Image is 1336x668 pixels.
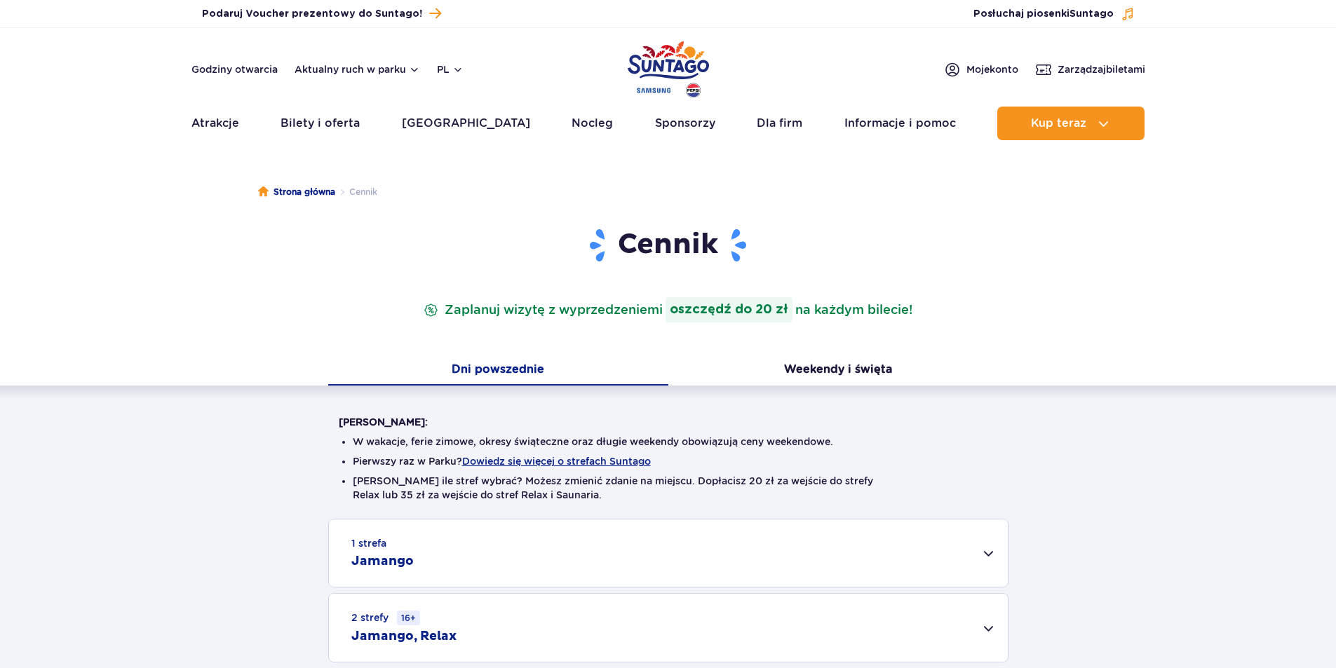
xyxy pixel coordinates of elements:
[351,611,420,625] small: 2 strefy
[844,107,956,140] a: Informacje i pomoc
[191,62,278,76] a: Godziny otwarcia
[353,435,984,449] li: W wakacje, ferie zimowe, okresy świąteczne oraz długie weekendy obowiązują ceny weekendowe.
[328,356,668,386] button: Dni powszednie
[666,297,792,322] strong: oszczędź do 20 zł
[973,7,1135,21] button: Posłuchaj piosenkiSuntago
[572,107,613,140] a: Nocleg
[668,356,1008,386] button: Weekendy i święta
[353,454,984,468] li: Pierwszy raz w Parku?
[1031,117,1086,130] span: Kup teraz
[628,35,709,100] a: Park of Poland
[353,474,984,502] li: [PERSON_NAME] ile stref wybrać? Możesz zmienić zdanie na miejscu. Dopłacisz 20 zł za wejście do s...
[295,64,420,75] button: Aktualny ruch w parku
[397,611,420,625] small: 16+
[462,456,651,467] button: Dowiedz się więcej o strefach Suntago
[281,107,360,140] a: Bilety i oferta
[1070,9,1114,19] span: Suntago
[351,553,414,570] h2: Jamango
[339,227,998,264] h1: Cennik
[402,107,530,140] a: [GEOGRAPHIC_DATA]
[1035,61,1145,78] a: Zarządzajbiletami
[973,7,1114,21] span: Posłuchaj piosenki
[191,107,239,140] a: Atrakcje
[997,107,1145,140] button: Kup teraz
[258,185,335,199] a: Strona główna
[351,628,457,645] h2: Jamango, Relax
[437,62,464,76] button: pl
[1058,62,1145,76] span: Zarządzaj biletami
[944,61,1018,78] a: Mojekonto
[202,7,422,21] span: Podaruj Voucher prezentowy do Suntago!
[339,416,428,428] strong: [PERSON_NAME]:
[335,185,377,199] li: Cennik
[351,536,386,550] small: 1 strefa
[757,107,802,140] a: Dla firm
[202,4,441,23] a: Podaruj Voucher prezentowy do Suntago!
[655,107,715,140] a: Sponsorzy
[966,62,1018,76] span: Moje konto
[421,297,915,322] p: Zaplanuj wizytę z wyprzedzeniem na każdym bilecie!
